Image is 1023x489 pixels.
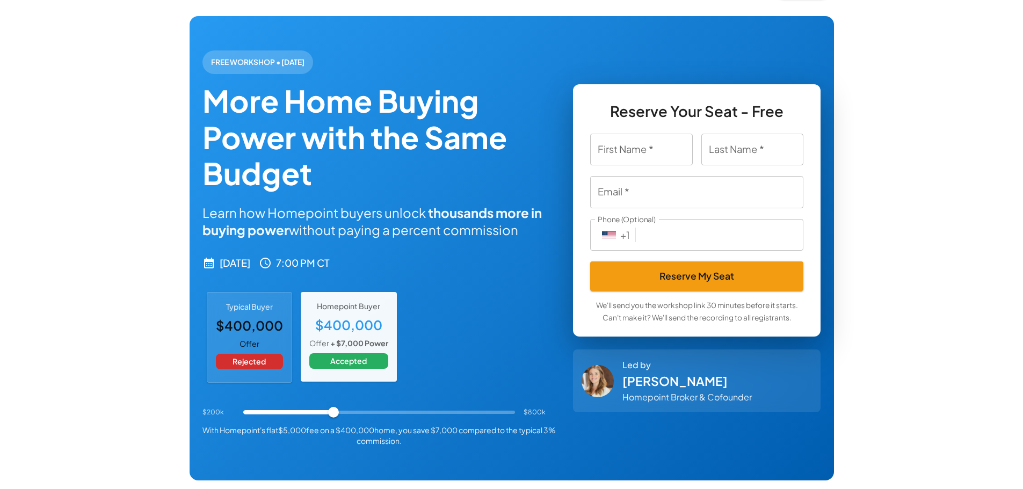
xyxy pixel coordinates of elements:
p: Homepoint Broker & Cofounder [622,391,752,404]
strong: thousands more in buying power [202,205,542,238]
span: $800k [524,407,556,418]
span: We'll send you the workshop link 30 minutes before it starts. Can't make it? We'll send the recor... [590,300,803,324]
p: 7:00 PM CT [276,256,330,270]
h6: [PERSON_NAME] [622,371,752,391]
h5: Reserve Your Seat - Free [590,101,803,121]
span: $200k [202,407,235,418]
h2: More Home Buying Power with the Same Budget [202,83,556,191]
p: Offer [309,338,388,348]
h6: Homepoint Buyer [309,301,388,312]
h6: Led by [622,358,752,371]
b: + $7,000 Power [330,338,388,348]
h5: $400,000 [216,317,283,334]
img: Caroline_Headshot.jpg [582,365,614,397]
span: FREE WORKSHOP • [DATE] [202,50,313,74]
h5: $400,000 [309,316,388,333]
h6: Typical Buyer [216,301,283,313]
button: Reserve My Seat [590,261,803,291]
p: [DATE] [220,256,250,270]
div: Accepted [309,353,388,369]
h5: Learn how Homepoint buyers unlock without paying a percent commission [202,204,556,238]
p: With Homepoint's flat $5,000 fee on a $400,000 home, you save $7,000 compared to the typical 3% c... [202,425,556,446]
p: Offer [216,338,283,349]
label: Phone (Optional) [598,214,655,225]
div: Rejected [216,354,283,369]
